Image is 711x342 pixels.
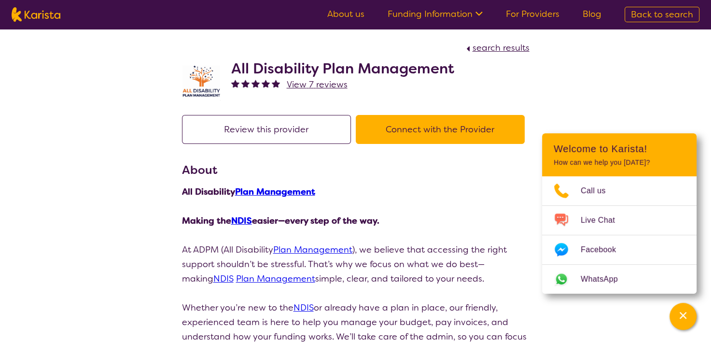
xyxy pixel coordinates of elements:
[542,133,697,294] div: Channel Menu
[581,242,627,257] span: Facebook
[235,186,315,198] a: Plan Management
[581,272,629,286] span: WhatsApp
[581,213,627,228] span: Live Chat
[506,8,559,20] a: For Providers
[583,8,601,20] a: Blog
[554,158,685,167] p: How can we help you [DATE]?
[182,124,356,135] a: Review this provider
[464,42,530,54] a: search results
[388,8,483,20] a: Funding Information
[272,79,280,87] img: fullstar
[542,265,697,294] a: Web link opens in a new tab.
[182,242,530,286] p: At ADPM (All Disability ), we believe that accessing the right support shouldn’t be stressful. Th...
[356,124,530,135] a: Connect with the Provider
[251,79,260,87] img: fullstar
[581,184,617,198] span: Call us
[473,42,530,54] span: search results
[182,63,221,100] img: at5vqv0lot2lggohlylh.jpg
[625,7,699,22] a: Back to search
[287,77,348,92] a: View 7 reviews
[554,143,685,155] h2: Welcome to Karista!
[273,244,352,256] a: Plan Management
[231,215,252,227] a: NDIS
[231,79,239,87] img: fullstar
[231,60,454,77] h2: All Disability Plan Management
[262,79,270,87] img: fullstar
[182,115,351,144] button: Review this provider
[236,273,315,285] a: Plan Management
[631,9,693,20] span: Back to search
[327,8,364,20] a: About us
[542,176,697,294] ul: Choose channel
[356,115,525,144] button: Connect with the Provider
[287,79,348,90] span: View 7 reviews
[213,273,234,285] a: NDIS
[182,215,379,227] strong: Making the easier—every step of the way.
[293,302,314,313] a: NDIS
[182,186,315,198] strong: All Disability
[12,7,60,22] img: Karista logo
[669,303,697,330] button: Channel Menu
[241,79,250,87] img: fullstar
[182,161,530,179] h3: About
